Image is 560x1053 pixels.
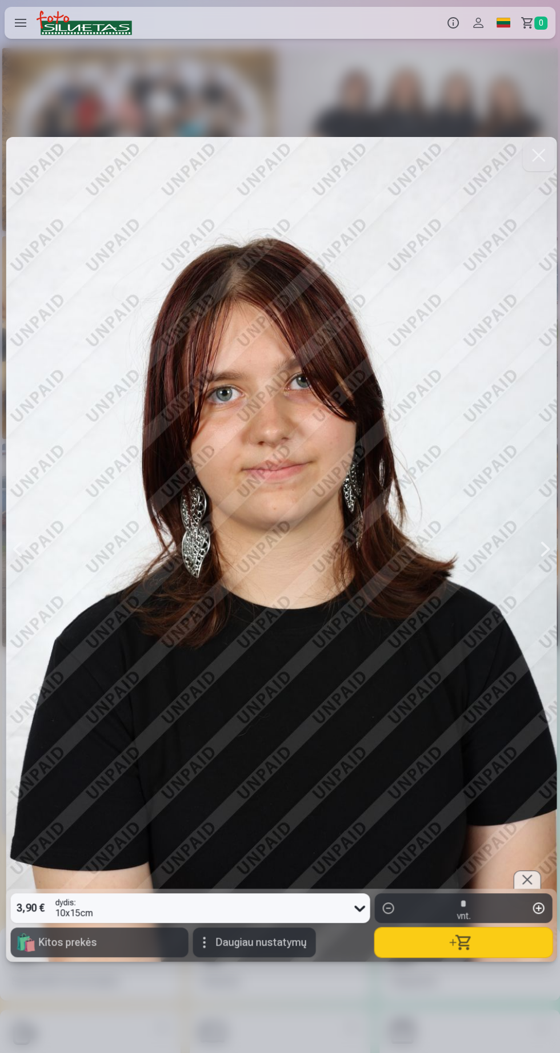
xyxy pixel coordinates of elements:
[15,932,37,953] span: 🛍
[516,7,555,39] a: Krepšelis0
[55,893,93,923] div: 10x15cm
[39,937,97,947] span: Kitos prekės
[491,7,516,39] a: Global
[534,17,547,30] span: 0
[193,927,316,957] button: Daugiau nustatymų
[466,7,491,39] button: Profilis
[55,898,76,906] strong: dydis :
[441,7,466,39] button: Info
[216,937,307,947] span: Daugiau nustatymų
[11,927,189,957] button: 🛍Kitos prekės
[37,10,132,35] img: /v3
[11,893,51,923] div: 3,90 €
